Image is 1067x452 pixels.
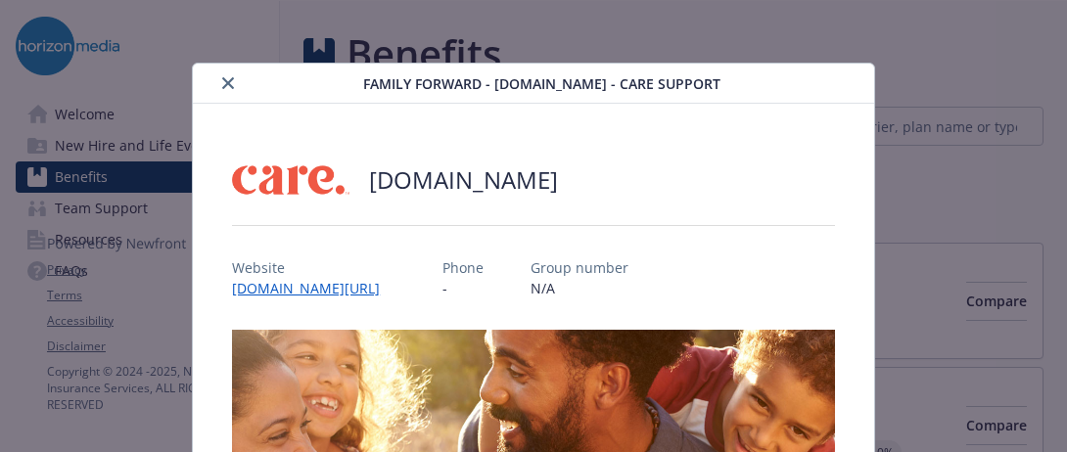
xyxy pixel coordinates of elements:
p: N/A [531,278,628,298]
a: [DOMAIN_NAME][URL] [232,279,395,297]
img: Care.com [232,151,349,209]
p: Group number [531,257,628,278]
p: Website [232,257,395,278]
span: Family Forward - [DOMAIN_NAME] - Care Support [363,73,720,94]
h2: [DOMAIN_NAME] [369,163,558,197]
p: - [442,278,484,298]
p: Phone [442,257,484,278]
button: close [216,71,240,95]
